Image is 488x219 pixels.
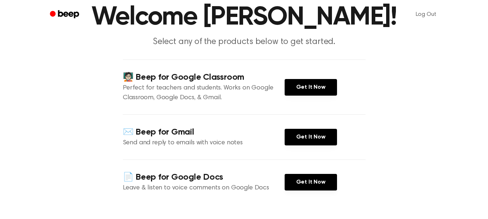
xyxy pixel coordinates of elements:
[123,126,285,138] h4: ✉️ Beep for Gmail
[285,79,337,96] a: Get It Now
[123,138,285,148] p: Send and reply to emails with voice notes
[123,83,285,103] p: Perfect for teachers and students. Works on Google Classroom, Google Docs, & Gmail.
[123,171,285,183] h4: 📄 Beep for Google Docs
[45,8,86,22] a: Beep
[285,174,337,190] a: Get It Now
[285,129,337,145] a: Get It Now
[105,36,383,48] p: Select any of the products below to get started.
[123,183,285,193] p: Leave & listen to voice comments on Google Docs
[123,71,285,83] h4: 🧑🏻‍🏫 Beep for Google Classroom
[409,6,444,23] a: Log Out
